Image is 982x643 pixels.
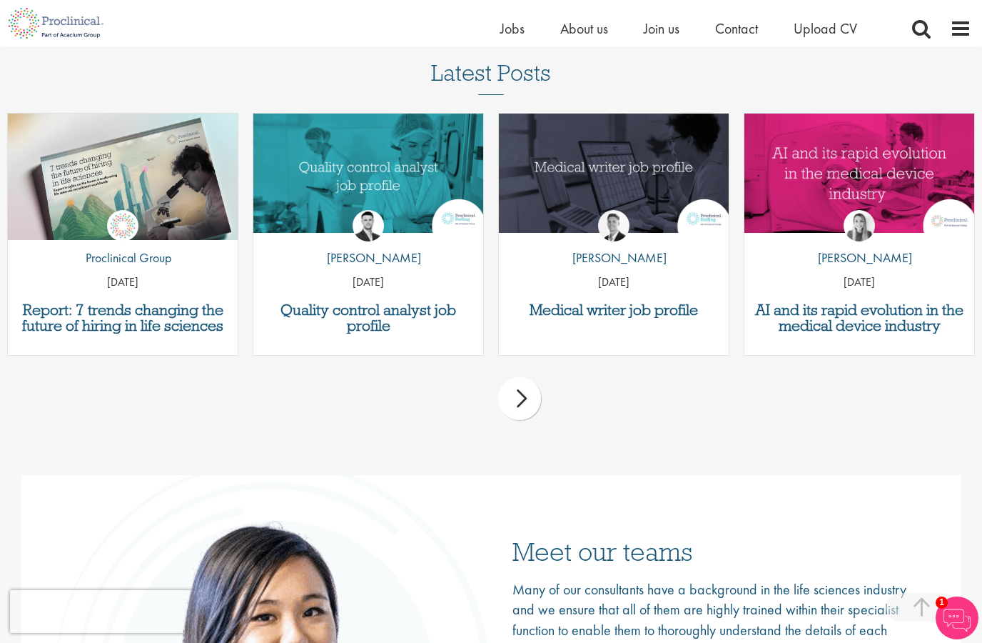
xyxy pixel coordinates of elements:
[715,19,758,38] a: Contact
[562,249,667,267] p: [PERSON_NAME]
[936,597,948,609] span: 1
[15,302,231,334] a: Report: 7 trends changing the future of hiring in life sciences
[316,210,421,274] a: Joshua Godden [PERSON_NAME]
[499,114,729,233] img: Medical writer job profile
[107,210,138,241] img: Proclinical Group
[744,114,974,233] img: AI and Its Impact on the Medical Device Industry | Proclinical
[499,274,729,291] p: [DATE]
[598,210,629,241] img: George Watson
[498,377,541,420] div: next
[500,19,525,38] a: Jobs
[8,114,238,240] a: Link to a post
[10,590,193,633] iframe: reCAPTCHA
[644,19,679,38] a: Join us
[560,19,608,38] a: About us
[8,274,238,291] p: [DATE]
[75,210,171,274] a: Proclinical Group Proclinical Group
[512,538,928,564] h3: Meet our teams
[253,114,483,233] img: quality control analyst job profile
[794,19,857,38] a: Upload CV
[807,210,912,274] a: Hannah Burke [PERSON_NAME]
[751,302,967,334] a: AI and its rapid evolution in the medical device industry
[499,114,729,240] a: Link to a post
[506,302,722,318] a: Medical writer job profile
[936,597,978,639] img: Chatbot
[431,61,551,95] h3: Latest Posts
[253,114,483,240] a: Link to a post
[562,210,667,274] a: George Watson [PERSON_NAME]
[75,249,171,267] p: Proclinical Group
[807,249,912,267] p: [PERSON_NAME]
[253,274,483,291] p: [DATE]
[844,210,875,241] img: Hannah Burke
[744,114,974,240] a: Link to a post
[8,114,238,243] img: Proclinical: Life sciences hiring trends report 2025
[744,274,974,291] p: [DATE]
[260,302,476,334] a: Quality control analyst job profile
[316,249,421,267] p: [PERSON_NAME]
[353,210,384,241] img: Joshua Godden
